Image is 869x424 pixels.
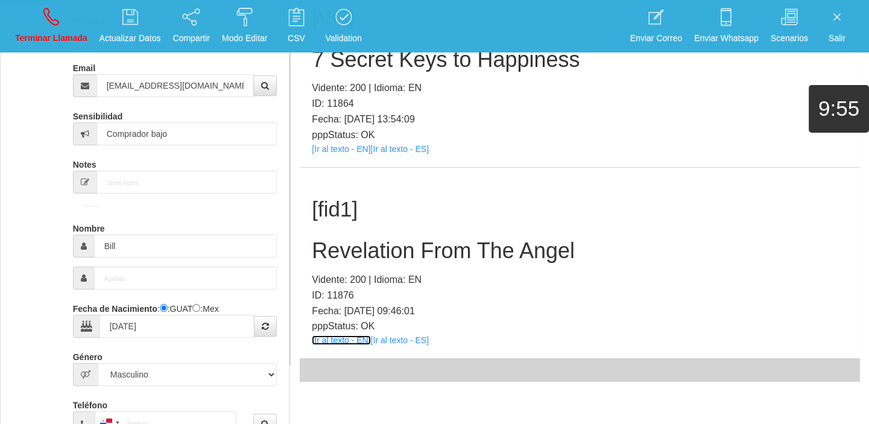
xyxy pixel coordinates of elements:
[766,4,812,49] a: Scenarios
[325,31,361,45] p: Validation
[73,218,105,235] label: Nombre
[73,106,122,122] label: Sensibilidad
[73,299,277,338] div: : :GUAT :Mex
[312,144,370,154] a: [Ir al texto - EN]
[371,335,429,345] a: [Ir al texto - ES]
[192,304,200,312] input: :Yuca-Mex
[73,347,103,363] label: Género
[275,4,317,49] a: CSV
[312,318,848,334] p: pppStatus: OK
[11,4,92,49] a: Terminar Llamada
[312,272,848,288] p: Vidente: 200 | Idioma: EN
[312,48,848,72] h2: 7 Secret Keys to Happiness
[312,303,848,319] p: Fecha: [DATE] 09:46:01
[312,112,848,127] p: Fecha: [DATE] 13:54:09
[312,239,848,263] h2: Revelation From The Angel
[96,74,254,97] input: Correo electrónico
[626,4,686,49] a: Enviar Correo
[96,122,277,145] input: Sensibilidad
[100,31,161,45] p: Actualizar Datos
[312,198,848,221] h1: [fid1]
[160,304,168,312] input: :Quechi GUAT
[312,80,848,96] p: Vidente: 200 | Idioma: EN
[73,299,157,315] label: Fecha de Nacimiento
[173,31,210,45] p: Compartir
[694,31,759,45] p: Enviar Whatsapp
[73,395,107,411] label: Teléfono
[771,31,808,45] p: Scenarios
[809,97,869,121] h1: 9:55
[73,154,96,171] label: Notes
[816,4,858,49] a: Salir
[312,335,370,345] a: [Ir al texto - EN]
[94,235,277,258] input: Nombre
[95,4,165,49] a: Actualizar Datos
[169,4,214,49] a: Compartir
[96,171,277,194] input: Short-Notes
[279,31,313,45] p: CSV
[690,4,763,49] a: Enviar Whatsapp
[321,4,365,49] a: Validation
[312,127,848,143] p: pppStatus: OK
[218,4,271,49] a: Modo Editar
[312,288,848,303] p: ID: 11876
[222,31,267,45] p: Modo Editar
[94,267,277,290] input: Apellido
[312,96,848,112] p: ID: 11864
[73,58,95,74] label: Email
[15,31,87,45] p: Terminar Llamada
[630,31,682,45] p: Enviar Correo
[820,31,854,45] p: Salir
[371,144,429,154] a: [Ir al texto - ES]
